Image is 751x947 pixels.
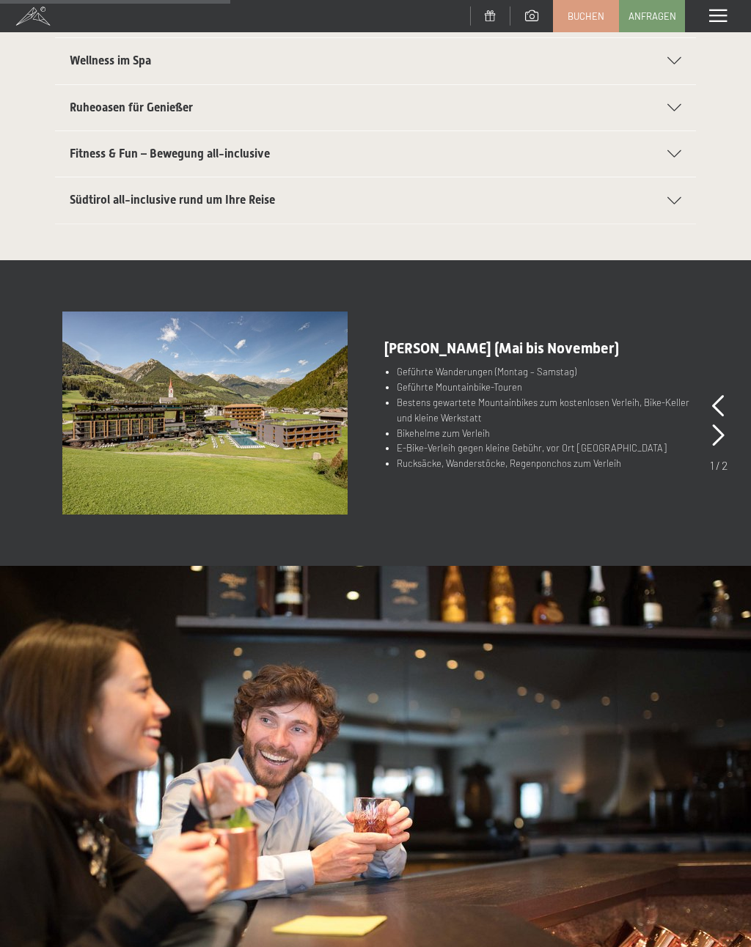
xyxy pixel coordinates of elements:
li: Bestens gewartete Mountainbikes zum kostenlosen Verleih, Bike-Keller und kleine Werkstatt [397,395,692,426]
span: Wellness im Spa [70,54,151,67]
a: Buchen [554,1,618,32]
span: / [716,458,720,472]
span: Ruheoasen für Genießer [70,100,193,114]
span: Fitness & Fun – Bewegung all-inclusive [70,147,270,161]
span: 1 [710,458,714,472]
li: Geführte Wanderungen (Montag – Samstag) [397,364,692,380]
li: E-Bike-Verleih gegen kleine Gebühr, vor Ort [GEOGRAPHIC_DATA] [397,441,692,456]
li: Rucksäcke, Wanderstöcke, Regenponchos zum Verleih [397,456,692,487]
span: Südtirol all-inclusive rund um Ihre Reise [70,193,275,207]
span: 2 [722,458,728,472]
li: Bikehelme zum Verleih [397,426,692,441]
span: [PERSON_NAME] (Mai bis November) [384,339,619,357]
img: Im Top-Hotel in Südtirol all inclusive urlauben [62,312,348,515]
li: Geführte Mountainbike-Touren [397,380,692,395]
span: Anfragen [629,10,676,23]
a: Anfragen [620,1,684,32]
span: Buchen [568,10,604,23]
